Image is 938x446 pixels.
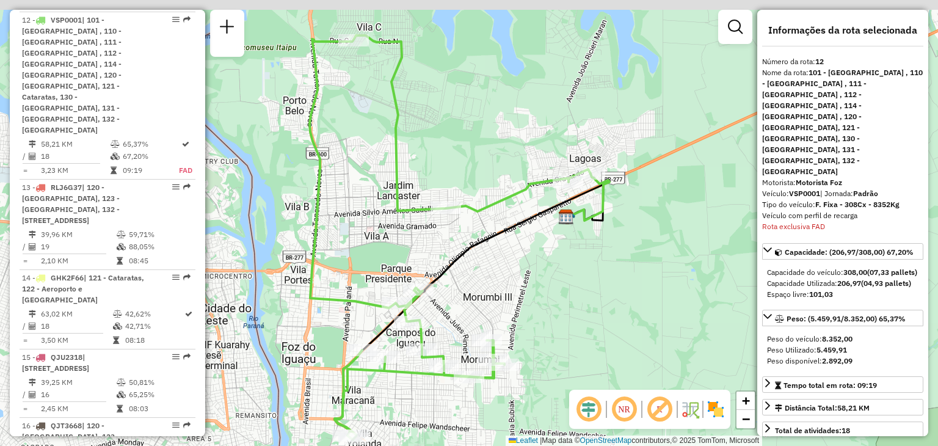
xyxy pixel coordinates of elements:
span: | Jornada: [820,189,878,198]
strong: 18 [842,426,850,435]
a: Distância Total:58,21 KM [762,399,923,415]
i: Distância Total [29,379,36,386]
td: 42,62% [125,308,184,320]
td: 58,21 KM [40,138,110,150]
strong: 2.892,09 [822,356,853,365]
td: = [22,164,28,177]
span: | [540,436,542,445]
em: Opções [172,353,180,360]
i: Rota otimizada [182,141,189,148]
div: Capacidade do veículo: [767,267,918,278]
span: 14 - [22,273,144,304]
em: Opções [172,274,180,281]
strong: 12 [815,57,824,66]
strong: 101,03 [809,290,833,299]
em: Opções [172,183,180,191]
span: + [742,393,750,408]
span: 12 - [22,15,122,134]
td: 39,25 KM [40,376,116,389]
td: 3,23 KM [40,164,110,177]
div: Capacidade Utilizada: [767,278,918,289]
strong: F. Fixa - 308Cx - 8352Kg [815,200,900,209]
span: | 101 - [GEOGRAPHIC_DATA] , 110 - [GEOGRAPHIC_DATA] , 111 - [GEOGRAPHIC_DATA] , 112 - [GEOGRAPHIC... [22,15,122,134]
span: Exibir rótulo [645,395,674,424]
td: / [22,320,28,332]
td: = [22,403,28,415]
strong: 308,00 [843,268,867,277]
div: Capacidade: (206,97/308,00) 67,20% [762,262,923,305]
i: Tempo total em rota [111,167,117,174]
strong: (04,93 pallets) [861,279,911,288]
i: % de utilização da cubagem [117,243,126,250]
span: RLJ6G37 [51,183,82,192]
td: 3,50 KM [40,334,112,346]
span: − [742,411,750,426]
a: Zoom out [736,410,755,428]
td: 39,96 KM [40,228,116,241]
td: 42,71% [125,320,184,332]
i: % de utilização do peso [111,141,120,148]
span: Total de atividades: [775,426,850,435]
td: 65,37% [122,138,179,150]
span: Peso do veículo: [767,334,853,343]
i: Distância Total [29,141,36,148]
strong: VSP0001 [789,189,820,198]
a: Tempo total em rota: 09:19 [762,376,923,393]
span: Ocultar deslocamento [574,395,603,424]
strong: Motorista Foz [796,178,842,187]
td: / [22,241,28,253]
span: | 120 - [GEOGRAPHIC_DATA], 123 - [GEOGRAPHIC_DATA], 132 - [STREET_ADDRESS] [22,183,120,225]
em: Rota exportada [183,353,191,360]
td: 18 [40,150,110,163]
span: GHK2F66 [51,273,84,282]
div: Distância Total: [775,403,870,414]
strong: 5.459,91 [816,345,847,354]
div: Espaço livre: [767,289,918,300]
i: Distância Total [29,310,36,318]
strong: 206,97 [837,279,861,288]
div: Rota exclusiva FAD [762,221,923,232]
i: Total de Atividades [29,391,36,398]
i: % de utilização do peso [113,310,122,318]
span: | 121 - Cataratas, 122 - Aeroporto e [GEOGRAPHIC_DATA] [22,273,144,304]
span: | [STREET_ADDRESS] [22,353,89,373]
td: / [22,150,28,163]
td: 19 [40,241,116,253]
a: Capacidade: (206,97/308,00) 67,20% [762,243,923,260]
strong: (07,33 pallets) [867,268,917,277]
td: 2,45 KM [40,403,116,415]
td: 18 [40,320,112,332]
td: 09:19 [122,164,179,177]
div: Peso Utilizado: [767,345,918,356]
i: % de utilização da cubagem [117,391,126,398]
em: Rota exportada [183,16,191,23]
a: Leaflet [509,436,538,445]
a: Nova sessão e pesquisa [215,15,239,42]
td: FAD [178,164,193,177]
td: = [22,255,28,267]
span: 15 - [22,353,89,373]
img: Fluxo de ruas [680,400,700,419]
i: Tempo total em rota [117,257,123,265]
a: Peso: (5.459,91/8.352,00) 65,37% [762,310,923,326]
div: Veículo: [762,188,923,199]
i: Total de Atividades [29,323,36,330]
div: Peso: (5.459,91/8.352,00) 65,37% [762,329,923,371]
span: Ocultar NR [609,395,639,424]
a: OpenStreetMap [580,436,632,445]
td: 08:03 [128,403,190,415]
strong: Padrão [853,189,878,198]
em: Rota exportada [183,183,191,191]
h4: Informações da rota selecionada [762,24,923,36]
td: 16 [40,389,116,401]
em: Rota exportada [183,274,191,281]
td: 88,05% [128,241,190,253]
i: Total de Atividades [29,243,36,250]
div: Número da rota: [762,56,923,67]
td: 08:45 [128,255,190,267]
span: VSP0001 [51,15,82,24]
strong: 101 - [GEOGRAPHIC_DATA] , 110 - [GEOGRAPHIC_DATA] , 111 - [GEOGRAPHIC_DATA] , 112 - [GEOGRAPHIC_D... [762,68,923,176]
img: Exibir/Ocultar setores [706,400,725,419]
td: = [22,334,28,346]
td: 65,25% [128,389,190,401]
